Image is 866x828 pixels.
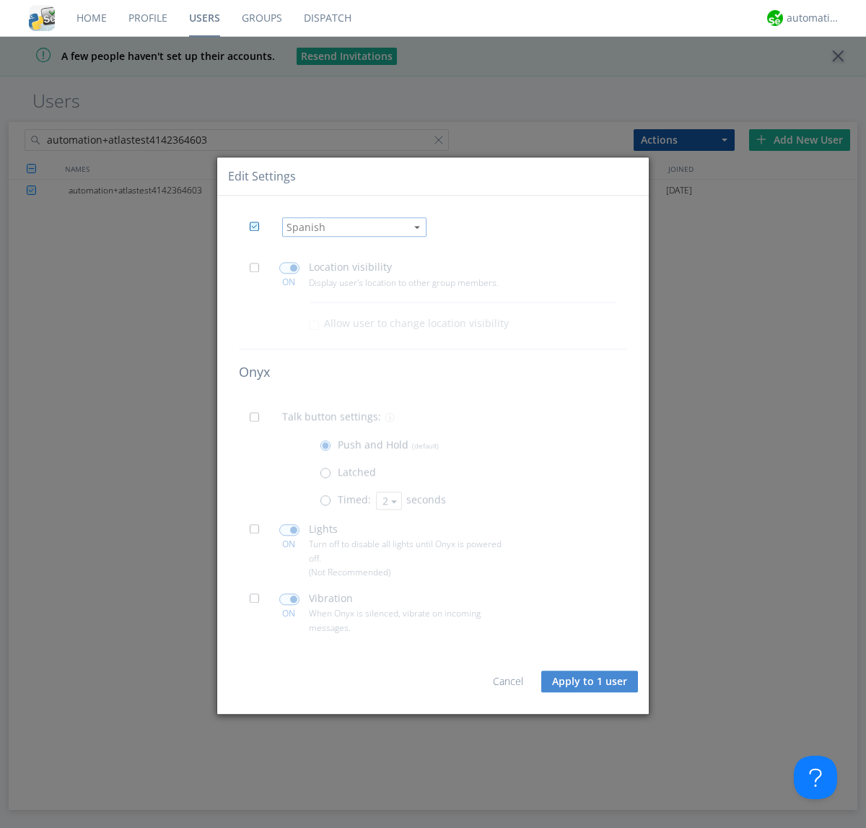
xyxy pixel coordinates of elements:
[228,168,296,185] div: Edit Settings
[767,10,783,26] img: d2d01cd9b4174d08988066c6d424eccd
[787,11,841,25] div: automation+atlas
[287,220,406,235] div: Spanish
[29,5,55,31] img: cddb5a64eb264b2086981ab96f4c1ba7
[239,366,627,380] h4: Onyx
[414,226,420,229] img: caret-down-sm.svg
[541,671,638,692] button: Apply to 1 user
[493,674,523,688] a: Cancel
